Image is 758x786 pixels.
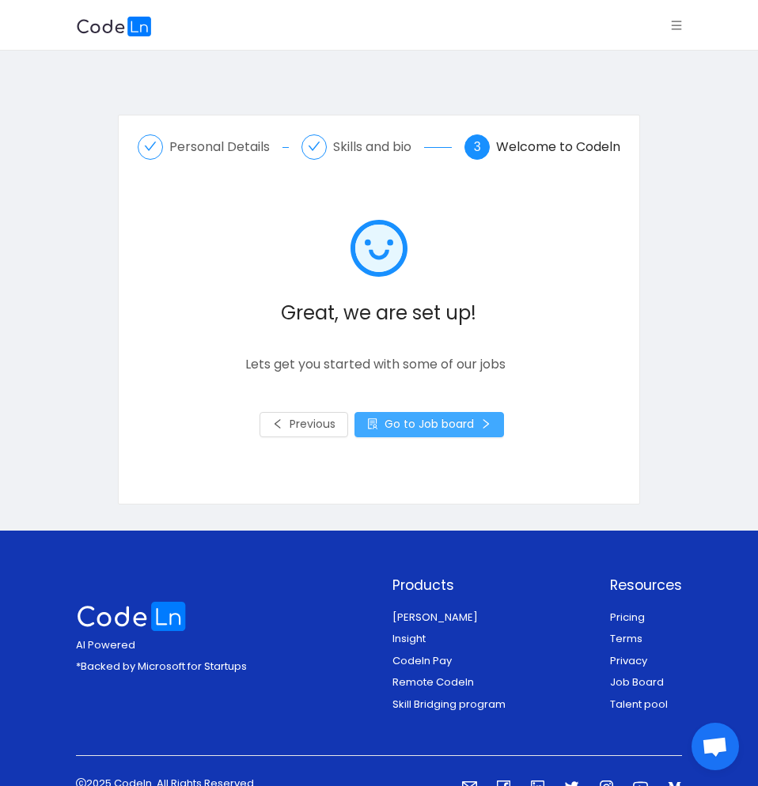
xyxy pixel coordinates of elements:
button: icon: solutionGo to Job boardicon: right [354,412,504,437]
i: icon: menu [671,20,682,31]
span: 3 [474,140,481,153]
i: icon: check [308,140,320,153]
div: Welcome to Codeln [496,134,620,160]
span: AI Powered [76,637,135,652]
a: Insight [392,631,426,646]
a: Talent pool [610,697,668,712]
a: Codeln Pay [392,653,452,668]
p: *Backed by Microsoft for Startups [76,659,247,675]
i: icon: smile [351,220,407,277]
p: Products [392,575,506,595]
button: icon: leftPrevious [260,412,348,437]
p: Lets get you started with some of our jobs [172,355,579,374]
a: Remote Codeln [392,675,474,690]
a: [PERSON_NAME] [392,610,478,625]
a: Terms [610,631,642,646]
div: Personal Details [169,134,282,160]
a: Job Board [610,675,664,690]
i: icon: check [144,140,157,153]
a: Skill Bridging program [392,697,506,712]
a: Pricing [610,610,645,625]
img: logo [76,602,187,631]
p: Resources [610,575,682,595]
div: Great, we are set up! [172,296,586,330]
div: Open chat [692,723,739,770]
a: Privacy [610,653,647,668]
img: logobg.f302741d.svg [76,17,152,36]
div: Skills and bio [333,134,424,160]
